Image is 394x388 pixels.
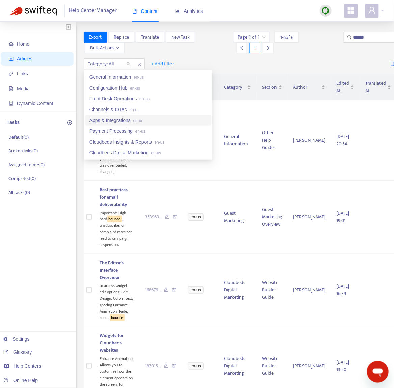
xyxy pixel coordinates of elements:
[257,100,288,181] td: Other Help Guides
[266,46,271,50] span: right
[8,161,45,168] p: Assigned to me ( 0 )
[218,254,257,327] td: Cloudbeds Digital Marketing
[288,254,331,327] td: [PERSON_NAME]
[151,151,161,155] span: en-us
[293,83,320,91] span: Author
[100,136,134,175] div: A hard can occur for a variety of reasons (perhaps your email system was overloaded, changed,
[8,134,29,141] p: Default ( 0 )
[89,106,207,113] div: Channels & OTAs
[347,6,355,15] span: appstore
[108,32,134,43] button: Replace
[288,74,331,100] th: Author
[136,32,164,43] button: Translate
[367,361,389,383] iframe: Button to launch messaging window
[321,6,330,15] img: sync.dc5367851b00ba804db3.png
[155,140,165,145] span: en-us
[114,33,129,41] span: Replace
[175,8,203,14] span: Analytics
[141,33,159,41] span: Translate
[85,43,125,53] button: Bulk Actionsdown
[336,358,349,373] span: [DATE] 13:50
[188,213,204,221] span: en-us
[145,213,162,221] span: 353969 ...
[9,86,14,91] span: file-image
[100,186,128,209] span: Best practices for email deliverability
[139,97,150,101] span: en-us
[280,34,293,41] span: 1 - 6 of 6
[218,74,257,100] th: Category
[17,41,29,47] span: Home
[3,378,38,383] a: Online Help
[166,32,195,43] button: New Task
[224,83,246,91] span: Category
[107,216,122,222] sqkw: bounce
[17,71,28,76] span: Links
[129,107,139,112] span: en-us
[288,100,331,181] td: [PERSON_NAME]
[100,259,124,282] span: The Editor's Interface Overview
[9,71,14,76] span: link
[336,132,349,148] span: [DATE] 20:54
[257,254,288,327] td: Website Builder Guide
[3,349,32,355] a: Glossary
[130,86,140,91] span: en-us
[188,362,204,370] span: en-us
[9,56,14,61] span: account-book
[8,189,30,196] p: All tasks ( 0 )
[89,117,207,124] div: Apps & Integrations
[69,4,117,17] span: Help Center Manager
[336,209,349,224] span: [DATE] 19:01
[17,56,32,62] span: Articles
[17,86,30,91] span: Media
[347,35,352,40] span: search
[134,75,144,80] span: en-us
[262,83,277,91] span: Section
[175,9,180,14] span: area-chart
[171,33,190,41] span: New Task
[331,74,360,100] th: Edited At
[89,73,207,81] div: General Information
[89,84,207,92] div: Configuration Hub
[14,363,41,369] span: Help Centers
[365,80,386,95] span: Translated At
[17,101,53,106] span: Dynamic Content
[145,362,161,370] span: 187015 ...
[132,8,158,14] span: Content
[3,336,30,342] a: Settings
[89,149,207,156] div: Cloudbeds Digital Marketing
[89,33,102,41] span: Export
[257,74,288,100] th: Section
[8,175,36,182] p: Completed ( 0 )
[100,209,134,248] div: Important: High hard , unsubscribe, or complaint rates can lead to campaign suspension.
[151,60,175,68] span: + Add filter
[110,314,125,321] sqkw: bounce
[146,58,180,69] button: + Add filter
[239,46,244,50] span: left
[90,44,119,52] span: Bulk Actions
[89,95,207,102] div: Front Desk Operations
[9,101,14,106] span: container
[116,46,119,50] span: down
[188,286,204,294] span: en-us
[10,6,57,16] img: Swifteq
[133,118,143,123] span: en-us
[100,282,134,321] div: to access widget edit options: Edit Design: Colors, text, spacing Entrance Animation: Fade, zoom,
[100,332,124,354] span: Widgets for Cloudbeds Websites
[135,129,146,134] span: en-us
[84,32,107,43] button: Export
[132,9,137,14] span: book
[218,181,257,254] td: Guest Marketing
[336,282,349,297] span: [DATE] 16:39
[135,60,144,68] span: close
[145,286,161,294] span: 168676 ...
[89,138,207,146] div: Cloudbeds Insights & Reports
[89,127,207,135] div: Payment Processing
[67,120,72,125] span: plus-circle
[7,119,20,127] p: Tasks
[9,42,14,46] span: home
[249,43,260,53] div: 1
[288,181,331,254] td: [PERSON_NAME]
[257,181,288,254] td: Guest Marketing Overview
[336,80,349,95] span: Edited At
[368,6,376,15] span: user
